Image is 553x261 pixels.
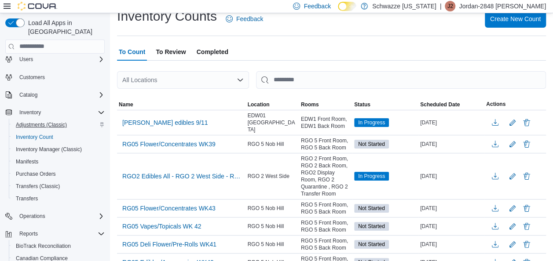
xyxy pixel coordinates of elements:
span: Scheduled Date [420,101,460,108]
button: Catalog [16,90,41,100]
a: Manifests [12,156,42,167]
span: Actions [486,101,505,108]
span: Adjustments (Classic) [12,120,105,130]
button: Operations [2,210,108,222]
button: Edit count details [507,202,518,215]
span: Not Started [354,204,389,213]
span: J2 [447,1,453,11]
a: Inventory Count [12,132,57,142]
span: RGO 2 West Side [248,173,289,180]
a: Feedback [222,10,267,28]
button: RGO2 Edibles All - RGO 2 West Side - Recount [119,170,244,183]
button: Delete [521,203,532,214]
button: Create New Count [485,10,546,28]
button: Edit count details [507,170,518,183]
button: RG05 Flower/Concentrates WK43 [119,202,219,215]
button: [PERSON_NAME] edibles 9/11 [119,116,212,129]
span: BioTrack Reconciliation [12,241,105,251]
span: Customers [16,72,105,83]
a: Customers [16,72,48,83]
button: Edit count details [507,220,518,233]
div: RGO 5 Front Room, RGO 5 Back Room [299,217,352,235]
button: Adjustments (Classic) [9,119,108,131]
button: RG05 Vapes/Topicals WK 42 [119,220,205,233]
span: RG05 Flower/Concentrates WK39 [122,140,216,149]
button: Catalog [2,89,108,101]
span: Transfers [12,193,105,204]
span: EDW01 [GEOGRAPHIC_DATA] [248,112,297,133]
div: [DATE] [418,171,484,181]
span: RG05 Deli Flower/Pre-Rolls WK41 [122,240,216,249]
span: RG05 Flower/Concentrates WK43 [122,204,216,213]
span: Not Started [358,140,385,148]
span: Customers [19,74,45,81]
span: RGO 5 Nob Hill [248,141,284,148]
span: Operations [19,213,45,220]
span: Manifests [16,158,38,165]
p: Jordan-2848 [PERSON_NAME] [459,1,546,11]
span: Name [119,101,133,108]
span: Purchase Orders [12,169,105,179]
span: Operations [16,211,105,221]
button: Delete [521,221,532,232]
span: Inventory Count [16,134,53,141]
div: RGO 5 Front Room, RGO 5 Back Room [299,199,352,217]
button: Purchase Orders [9,168,108,180]
span: RG05 Vapes/Topicals WK 42 [122,222,201,231]
button: Reports [2,228,108,240]
div: [DATE] [418,239,484,250]
span: RGO 5 Nob Hill [248,241,284,248]
h1: Inventory Counts [117,7,217,25]
span: Inventory [16,107,105,118]
span: In Progress [358,119,385,127]
button: Transfers (Classic) [9,180,108,192]
span: To Count [119,43,145,61]
span: Catalog [16,90,105,100]
button: Edit count details [507,116,518,129]
div: RGO 2 Front Room, RGO 2 Back Room, RGO2 Display Room, RGO 2 Quarantine , RGO 2 Transfer Room [299,153,352,199]
span: Transfers [16,195,38,202]
span: Inventory Manager (Classic) [12,144,105,155]
span: RGO 5 Nob Hill [248,205,284,212]
button: Delete [521,117,532,128]
button: Name [117,99,246,110]
button: RG05 Flower/Concentrates WK39 [119,138,219,151]
span: RGO2 Edibles All - RGO 2 West Side - Recount [122,172,241,181]
button: Delete [521,139,532,149]
span: Load All Apps in [GEOGRAPHIC_DATA] [25,18,105,36]
button: Inventory [2,106,108,119]
div: EDW1 Front Room, EDW1 Back Room [299,114,352,131]
button: Customers [2,71,108,83]
span: RGO 5 Nob Hill [248,223,284,230]
span: Completed [197,43,228,61]
a: Inventory Manager (Classic) [12,144,85,155]
button: Status [352,99,418,110]
a: Adjustments (Classic) [12,120,70,130]
div: [DATE] [418,221,484,232]
span: Users [16,54,105,65]
span: Transfers (Classic) [12,181,105,192]
span: Reports [19,230,38,237]
button: BioTrack Reconciliation [9,240,108,252]
span: Inventory Manager (Classic) [16,146,82,153]
span: Adjustments (Classic) [16,121,67,128]
span: Feedback [304,2,330,11]
input: This is a search bar. After typing your query, hit enter to filter the results lower in the page. [256,71,546,89]
span: Not Started [354,222,389,231]
span: Rooms [301,101,319,108]
div: [DATE] [418,203,484,214]
a: BioTrack Reconciliation [12,241,74,251]
button: Inventory [16,107,44,118]
span: Not Started [354,140,389,149]
span: Not Started [358,240,385,248]
button: Scheduled Date [418,99,484,110]
button: Inventory Count [9,131,108,143]
a: Transfers [12,193,41,204]
button: Delete [521,239,532,250]
div: [DATE] [418,117,484,128]
button: RG05 Deli Flower/Pre-Rolls WK41 [119,238,220,251]
button: Inventory Manager (Classic) [9,143,108,156]
div: RGO 5 Front Room, RGO 5 Back Room [299,135,352,153]
button: Delete [521,171,532,181]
